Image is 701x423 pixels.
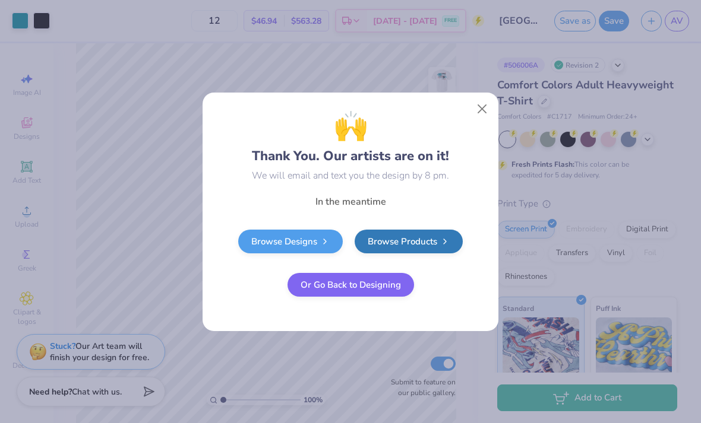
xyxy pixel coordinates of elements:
button: Close [471,97,494,120]
div: We will email and text you the design by 8 pm. [252,168,449,183]
button: Or Go Back to Designing [288,273,414,297]
a: Browse Products [355,230,463,253]
a: Browse Designs [238,230,343,253]
span: 🙌 [334,106,368,147]
span: In the meantime [315,195,386,208]
div: Thank You. Our artists are on it! [252,106,449,166]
